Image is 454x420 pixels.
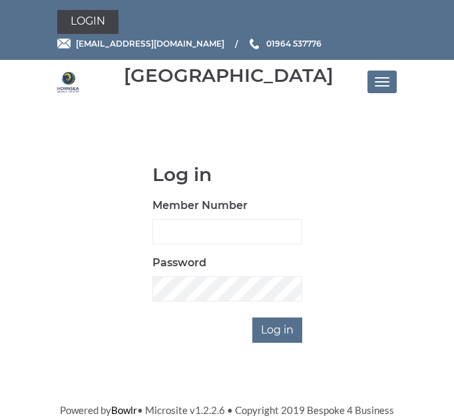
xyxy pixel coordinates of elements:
span: 01964 537776 [266,39,322,49]
input: Log in [252,317,302,343]
img: Phone us [250,39,259,49]
span: Powered by • Microsite v1.2.2.6 • Copyright 2019 Bespoke 4 Business [60,404,394,416]
a: Email [EMAIL_ADDRESS][DOMAIN_NAME] [57,37,224,50]
span: [EMAIL_ADDRESS][DOMAIN_NAME] [76,39,224,49]
h1: Log in [152,164,302,185]
label: Password [152,255,206,271]
img: Hornsea Bowls Centre [57,71,79,93]
a: Phone us 01964 537776 [248,37,322,50]
div: [GEOGRAPHIC_DATA] [124,65,334,86]
a: Bowlr [111,404,137,416]
img: Email [57,39,71,49]
button: Toggle navigation [367,71,397,93]
label: Member Number [152,198,248,214]
a: Login [57,10,118,34]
